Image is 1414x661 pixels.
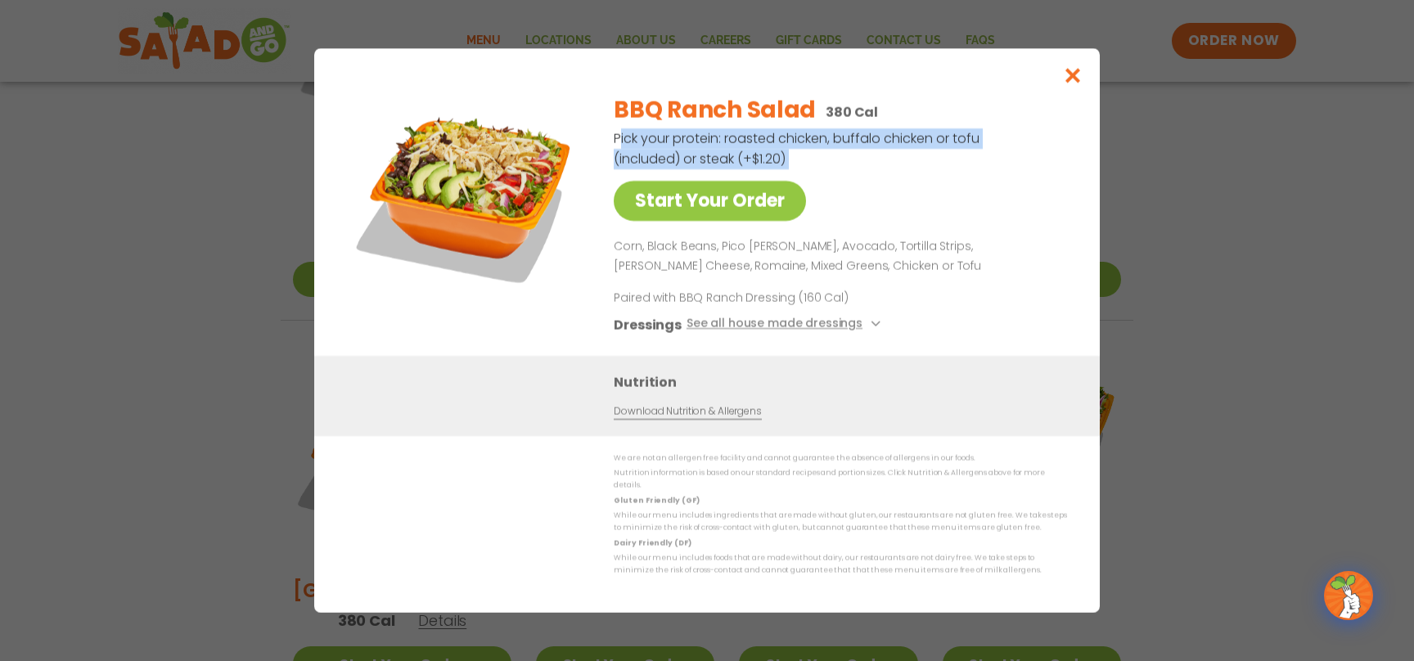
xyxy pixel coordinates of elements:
[1047,48,1100,103] button: Close modal
[614,128,982,169] p: Pick your protein: roasted chicken, buffalo chicken or tofu (included) or steak (+$1.20)
[826,102,878,123] p: 380 Cal
[614,93,816,128] h2: BBQ Ranch Salad
[614,237,1060,277] p: Corn, Black Beans, Pico [PERSON_NAME], Avocado, Tortilla Strips, [PERSON_NAME] Cheese, Romaine, M...
[614,315,682,335] h3: Dressings
[614,538,691,548] strong: Dairy Friendly (DF)
[614,467,1067,492] p: Nutrition information is based on our standard recipes and portion sizes. Click Nutrition & Aller...
[614,510,1067,535] p: While our menu includes ingredients that are made without gluten, our restaurants are not gluten ...
[1326,573,1371,618] img: wpChatIcon
[614,290,916,307] p: Paired with BBQ Ranch Dressing (160 Cal)
[351,81,580,310] img: Featured product photo for BBQ Ranch Salad
[614,404,761,420] a: Download Nutrition & Allergens
[614,452,1067,465] p: We are not an allergen free facility and cannot guarantee the absence of allergens in our foods.
[614,181,806,221] a: Start Your Order
[687,315,885,335] button: See all house made dressings
[614,496,699,506] strong: Gluten Friendly (GF)
[614,372,1075,393] h3: Nutrition
[614,552,1067,578] p: While our menu includes foods that are made without dairy, our restaurants are not dairy free. We...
